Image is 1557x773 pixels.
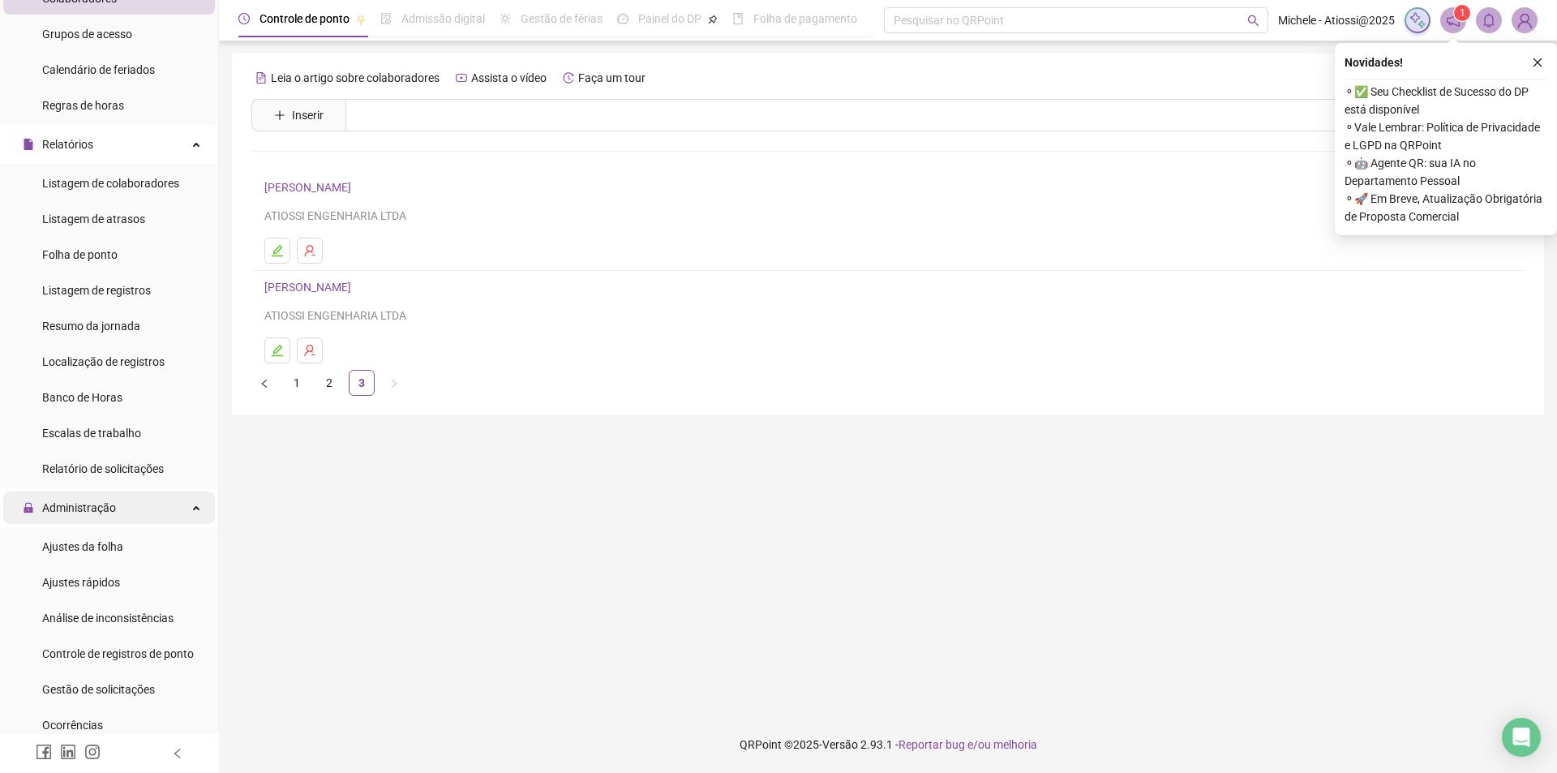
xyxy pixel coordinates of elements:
[822,738,858,751] span: Versão
[899,738,1037,751] span: Reportar bug e/ou melhoria
[23,139,34,150] span: file
[284,370,310,396] li: 1
[36,744,52,760] span: facebook
[42,462,164,475] span: Relatório de solicitações
[1345,83,1547,118] span: ⚬ ✅ Seu Checklist de Sucesso do DP está disponível
[356,15,366,24] span: pushpin
[1278,11,1395,29] span: Michele - Atiossi@2025
[563,72,574,84] span: history
[255,72,267,84] span: file-text
[42,320,140,333] span: Resumo da jornada
[42,63,155,76] span: Calendário de feriados
[271,344,284,357] span: edit
[261,102,337,128] button: Inserir
[271,71,440,84] span: Leia o artigo sobre colaboradores
[42,248,118,261] span: Folha de ponto
[1446,13,1460,28] span: notification
[42,99,124,112] span: Regras de horas
[380,13,392,24] span: file-done
[389,379,399,389] span: right
[42,177,179,190] span: Listagem de colaboradores
[42,612,174,625] span: Análise de inconsistências
[381,370,407,396] button: right
[578,71,646,84] span: Faça um tour
[42,138,93,151] span: Relatórios
[271,244,284,257] span: edit
[259,379,269,389] span: left
[42,391,122,404] span: Banco de Horas
[238,13,250,24] span: clock-circle
[349,370,375,396] li: 3
[42,355,165,368] span: Localização de registros
[500,13,511,24] span: sun
[264,181,356,194] a: [PERSON_NAME]
[42,427,141,440] span: Escalas de trabalho
[303,344,316,357] span: user-delete
[521,12,603,25] span: Gestão de férias
[42,213,145,225] span: Listagem de atrasos
[732,13,744,24] span: book
[259,12,350,25] span: Controle de ponto
[219,716,1557,773] footer: QRPoint © 2025 - 2.93.1 -
[1247,15,1259,27] span: search
[471,71,547,84] span: Assista o vídeo
[285,371,309,395] a: 1
[1345,154,1547,190] span: ⚬ 🤖 Agente QR: sua IA no Departamento Pessoal
[1502,718,1541,757] div: Open Intercom Messenger
[172,748,183,759] span: left
[1454,5,1470,21] sup: 1
[1345,118,1547,154] span: ⚬ Vale Lembrar: Política de Privacidade e LGPD na QRPoint
[42,284,151,297] span: Listagem de registros
[274,110,285,121] span: plus
[303,244,316,257] span: user-delete
[264,207,1512,225] div: ATIOSSI ENGENHARIA LTDA
[753,12,857,25] span: Folha de pagamento
[42,540,123,553] span: Ajustes da folha
[401,12,485,25] span: Admissão digital
[251,370,277,396] button: left
[1345,54,1403,71] span: Novidades !
[264,281,356,294] a: [PERSON_NAME]
[23,502,34,513] span: lock
[1532,57,1543,68] span: close
[42,647,194,660] span: Controle de registros de ponto
[638,12,701,25] span: Painel do DP
[381,370,407,396] li: Próxima página
[42,719,103,732] span: Ocorrências
[1482,13,1496,28] span: bell
[317,371,341,395] a: 2
[84,744,101,760] span: instagram
[42,576,120,589] span: Ajustes rápidos
[1512,8,1537,32] img: 92257
[1409,11,1426,29] img: sparkle-icon.fc2bf0ac1784a2077858766a79e2daf3.svg
[1460,7,1465,19] span: 1
[292,106,324,124] span: Inserir
[42,683,155,696] span: Gestão de solicitações
[42,501,116,514] span: Administração
[708,15,718,24] span: pushpin
[456,72,467,84] span: youtube
[316,370,342,396] li: 2
[264,307,1512,324] div: ATIOSSI ENGENHARIA LTDA
[350,371,374,395] a: 3
[60,744,76,760] span: linkedin
[251,370,277,396] li: Página anterior
[617,13,628,24] span: dashboard
[1345,190,1547,225] span: ⚬ 🚀 Em Breve, Atualização Obrigatória de Proposta Comercial
[42,28,132,41] span: Grupos de acesso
